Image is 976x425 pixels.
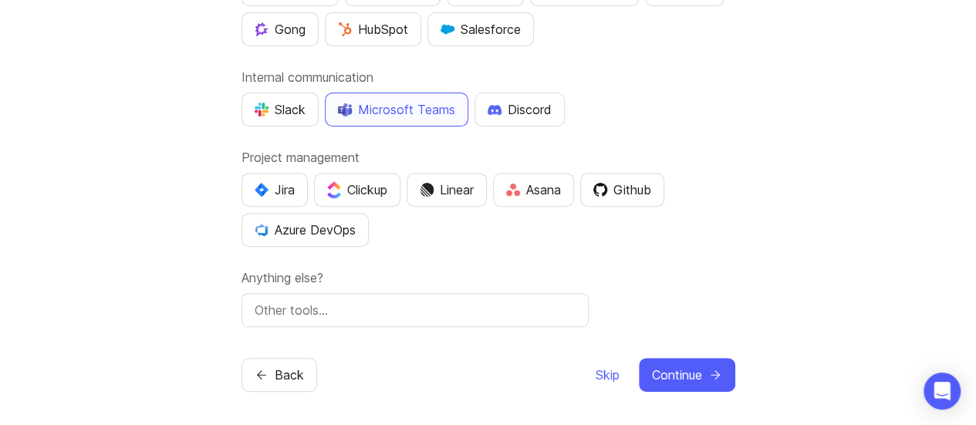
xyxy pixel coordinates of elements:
button: Azure DevOps [241,213,369,247]
span: Back [275,366,304,384]
div: Github [593,180,651,199]
div: Gong [255,20,306,39]
button: Microsoft Teams [325,93,468,126]
label: Anything else? [241,268,735,287]
img: GKxMRLiRsgdWqxrdBeWfGK5kaZ2alx1WifDSa2kSTsK6wyJURKhUuPoQRYzjholVGzT2A2owx2gHwZoyZHHCYJ8YNOAZj3DSg... [441,22,454,36]
button: Discord [474,93,565,126]
button: Slack [241,93,319,126]
img: G+3M5qq2es1si5SaumCnMN47tP1CvAZneIVX5dcx+oz+ZLhv4kfP9DwAAAABJRU5ErkJggg== [338,22,352,36]
div: Discord [488,100,552,119]
img: D0GypeOpROL5AAAAAElFTkSuQmCC [338,103,352,116]
div: Linear [420,180,474,199]
button: Gong [241,12,319,46]
div: Salesforce [441,20,521,39]
img: j83v6vj1tgY2AAAAABJRU5ErkJggg== [327,181,341,197]
img: Dm50RERGQWO2Ei1WzHVviWZlaLVriU9uRN6E+tIr91ebaDbMKKPDpFbssSuEG21dcGXkrKsuOVPwCeFJSFAIOxgiKgL2sFHRe... [420,183,434,197]
img: qKnp5cUisfhcFQGr1t296B61Fm0WkUVwBZaiVE4uNRmEGBFetJMz8xGrgPHqF1mLDIG816Xx6Jz26AFmkmT0yuOpRCAR7zRpG... [255,22,268,36]
div: Jira [255,180,295,199]
button: Github [580,173,664,207]
div: HubSpot [338,20,408,39]
div: Microsoft Teams [338,100,455,119]
button: Asana [493,173,574,207]
img: Rf5nOJ4Qh9Y9HAAAAAElFTkSuQmCC [506,184,520,197]
button: Salesforce [427,12,534,46]
img: 0D3hMmx1Qy4j6AAAAAElFTkSuQmCC [593,183,607,197]
button: Skip [595,358,620,392]
img: +iLplPsjzba05dttzK064pds+5E5wZnCVbuGoLvBrYdmEPrXTzGo7zG60bLEREEjvOjaG9Saez5xsOEAbxBwOP6dkea84XY9O... [488,104,502,115]
button: HubSpot [325,12,421,46]
label: Project management [241,148,735,167]
div: Open Intercom Messenger [924,373,961,410]
div: Slack [255,100,306,119]
div: Asana [506,180,561,199]
button: Clickup [314,173,400,207]
button: Linear [407,173,487,207]
label: Internal communication [241,68,735,86]
span: Continue [652,366,702,384]
img: YKcwp4sHBXAAAAAElFTkSuQmCC [255,223,268,237]
button: Jira [241,173,308,207]
button: Back [241,358,317,392]
button: Continue [639,358,735,392]
img: WIAAAAASUVORK5CYII= [255,103,268,116]
div: Azure DevOps [255,221,356,239]
div: Clickup [327,180,387,199]
img: svg+xml;base64,PHN2ZyB4bWxucz0iaHR0cDovL3d3dy53My5vcmcvMjAwMC9zdmciIHZpZXdCb3g9IjAgMCA0MC4zNDMgND... [255,183,268,197]
input: Other tools… [255,301,576,319]
span: Skip [596,366,620,384]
